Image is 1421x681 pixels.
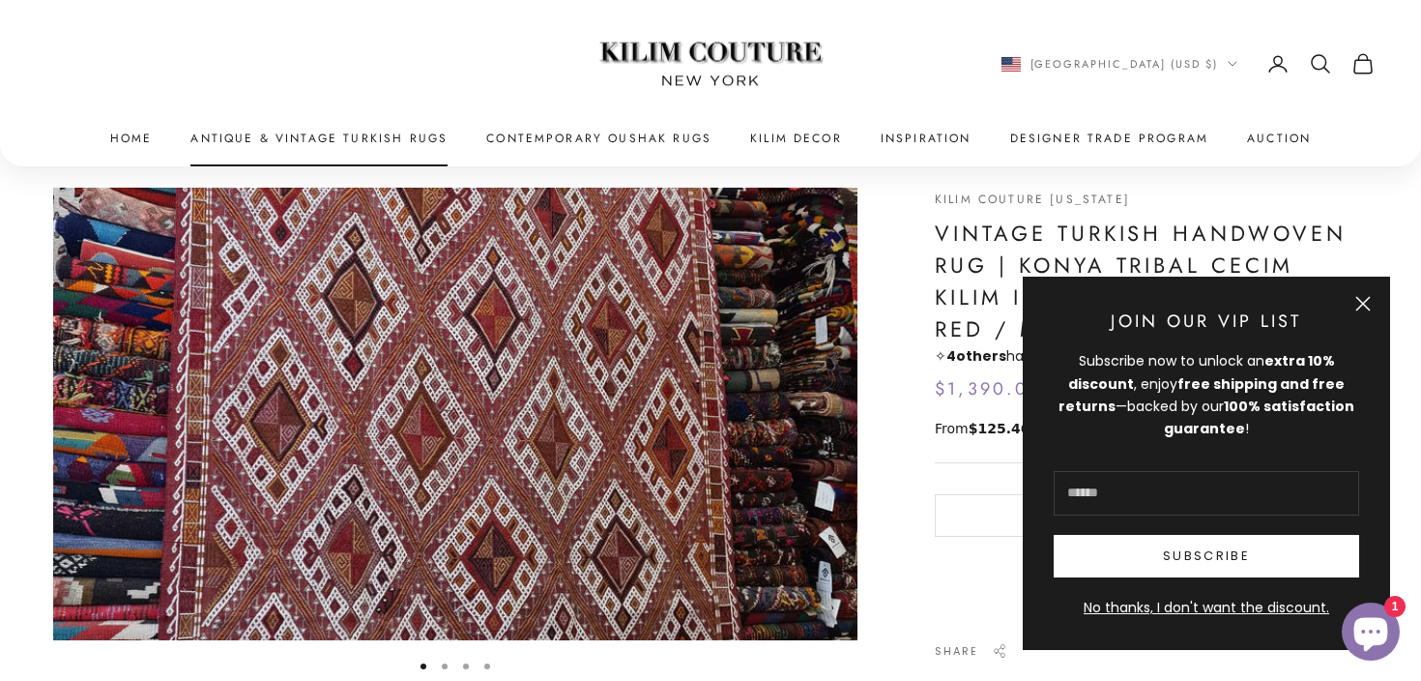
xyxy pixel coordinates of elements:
[881,129,971,148] a: Inspiration
[946,346,1006,366] strong: others
[53,188,857,640] div: Item 1 of 4
[935,494,1368,537] button: Add to cart
[1054,535,1359,577] button: Subscribe
[1058,374,1345,416] strong: free shipping and free returns
[1054,597,1359,619] button: No thanks, I don't want the discount.
[1054,350,1359,439] div: Subscribe now to unlock an , enjoy —backed by our !
[1247,129,1311,148] a: Auction
[935,218,1368,345] h1: Vintage Turkish Handwoven Rug | Konya Tribal Cecim Kilim in Deep Chestnut / Rust Red / Muted Taup...
[1054,308,1359,336] p: Join Our VIP List
[935,375,1042,403] sale-price: $1,390.00
[486,129,711,148] a: Contemporary Oushak Rugs
[190,129,448,148] a: Antique & Vintage Turkish Rugs
[1023,277,1390,650] newsletter-popup: Newsletter popup
[935,191,1130,208] a: Kilim Couture [US_STATE]
[46,129,1375,148] nav: Primary navigation
[1336,603,1406,666] inbox-online-store-chat: Shopify online store chat
[53,188,857,640] img: Vintage Turkish Konya Tribal Cecim Kilim rug - Handwoven 100% wool, 4'10" x 6'11", perfect for NY...
[1010,129,1209,148] a: Designer Trade Program
[1030,55,1219,73] span: [GEOGRAPHIC_DATA] (USD $)
[1001,55,1238,73] button: Change country or currency
[1001,57,1021,72] img: United States
[935,345,1368,368] p: ✧ have viewed this in the last 24 hours.
[750,129,842,148] summary: Kilim Decor
[946,346,956,366] span: 4
[935,589,1368,611] a: More payment options
[590,18,831,110] img: Logo of Kilim Couture New York
[935,642,978,660] span: Share
[110,129,153,148] a: Home
[1164,397,1354,438] strong: 100% satisfaction guarantee
[1068,351,1335,393] strong: extra 10% discount
[935,642,1007,660] button: Share
[1001,52,1376,75] nav: Secondary navigation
